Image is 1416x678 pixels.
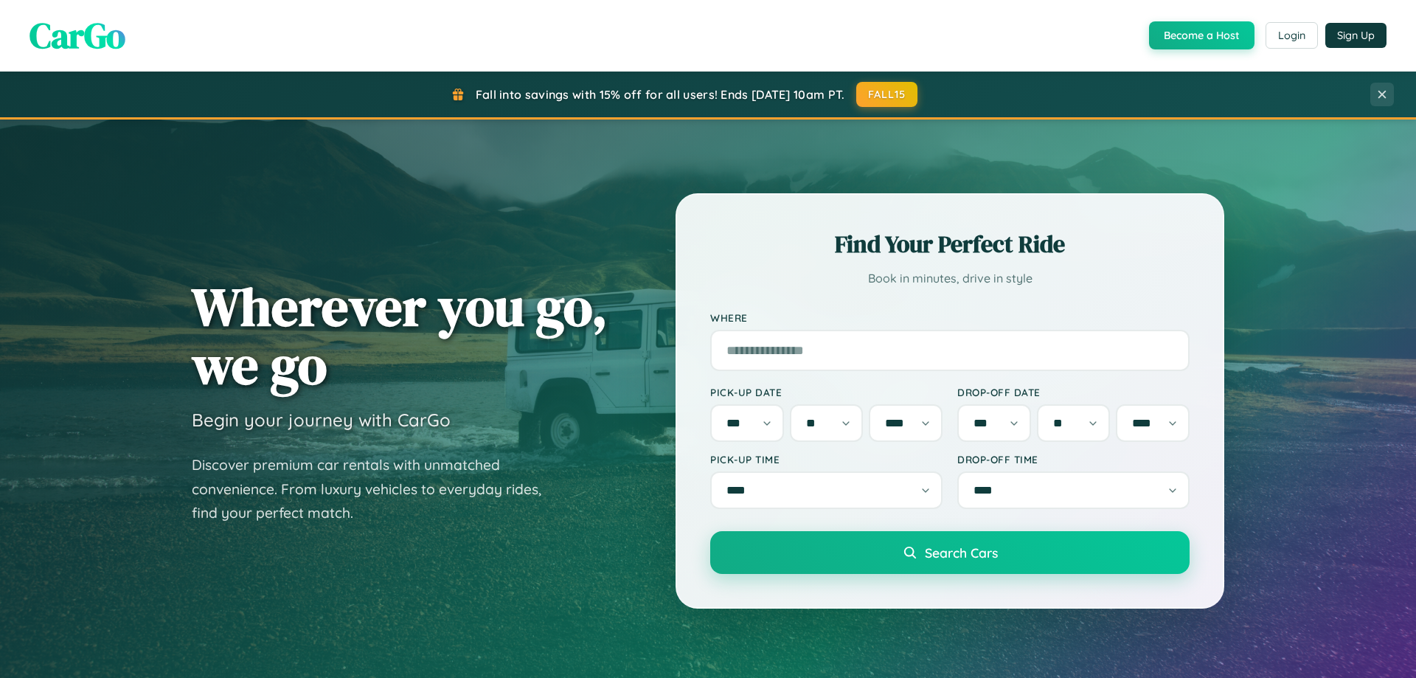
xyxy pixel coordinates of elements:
label: Where [710,311,1190,324]
button: FALL15 [856,82,918,107]
label: Pick-up Time [710,453,943,466]
label: Drop-off Date [957,386,1190,398]
span: Fall into savings with 15% off for all users! Ends [DATE] 10am PT. [476,87,845,102]
label: Pick-up Date [710,386,943,398]
h3: Begin your journey with CarGo [192,409,451,431]
button: Login [1266,22,1318,49]
p: Book in minutes, drive in style [710,268,1190,289]
span: Search Cars [925,544,998,561]
label: Drop-off Time [957,453,1190,466]
h2: Find Your Perfect Ride [710,228,1190,260]
button: Search Cars [710,531,1190,574]
span: CarGo [29,11,125,60]
button: Sign Up [1325,23,1386,48]
h1: Wherever you go, we go [192,277,608,394]
p: Discover premium car rentals with unmatched convenience. From luxury vehicles to everyday rides, ... [192,453,560,525]
button: Become a Host [1149,21,1254,49]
